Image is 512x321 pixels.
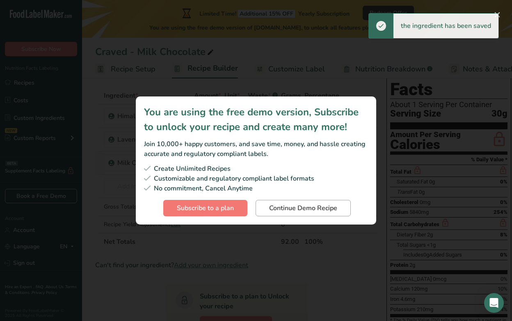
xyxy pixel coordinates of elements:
div: the ingredient has been saved [393,14,498,38]
button: Continue Demo Recipe [256,200,351,216]
button: Subscribe to a plan [163,200,247,216]
span: Continue Demo Recipe [269,203,337,213]
span: Subscribe to a plan [177,203,234,213]
div: Open Intercom Messenger [484,293,504,313]
div: Create Unlimited Recipes [144,164,368,174]
div: No commitment, Cancel Anytime [144,183,368,193]
div: Customizable and regulatory compliant label formats [144,174,368,183]
div: You are using the free demo version, Subscribe to unlock your recipe and create many more! [144,105,368,134]
div: Join 10,000+ happy customers, and save time, money, and hassle creating accurate and regulatory c... [144,139,368,159]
